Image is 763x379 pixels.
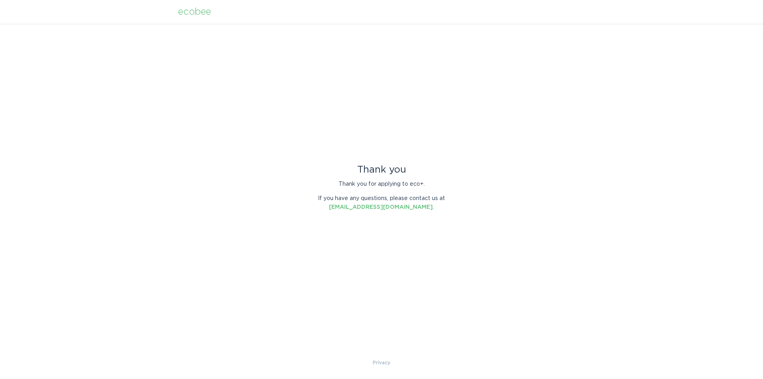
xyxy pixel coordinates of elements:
[373,358,390,367] a: Privacy Policy & Terms of Use
[312,194,451,212] p: If you have any questions, please contact us at .
[178,8,211,16] div: ecobee
[312,165,451,174] div: Thank you
[329,204,433,210] a: [EMAIL_ADDRESS][DOMAIN_NAME]
[312,180,451,189] p: Thank you for applying to eco+.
